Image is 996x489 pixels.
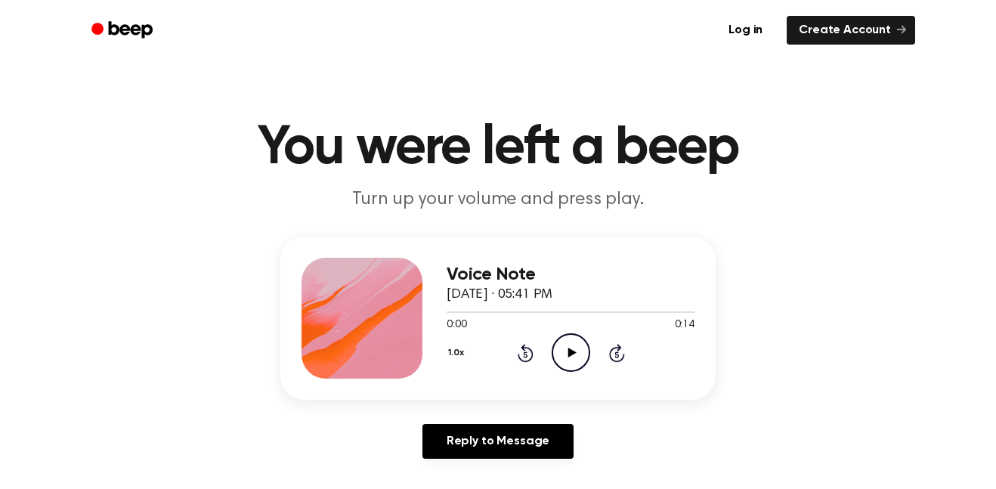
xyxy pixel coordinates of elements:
h1: You were left a beep [111,121,885,175]
button: 1.0x [447,340,469,366]
span: 0:14 [675,317,694,333]
p: Turn up your volume and press play. [208,187,788,212]
span: 0:00 [447,317,466,333]
a: Reply to Message [422,424,574,459]
a: Log in [713,13,778,48]
a: Create Account [787,16,915,45]
h3: Voice Note [447,265,694,285]
span: [DATE] · 05:41 PM [447,288,552,302]
a: Beep [81,16,166,45]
